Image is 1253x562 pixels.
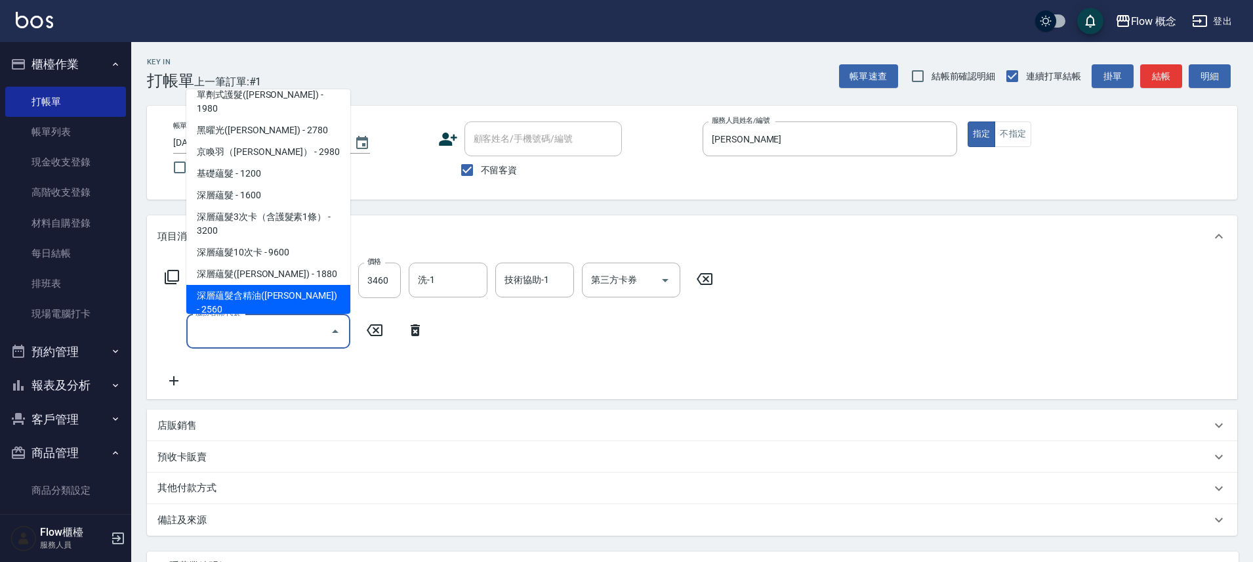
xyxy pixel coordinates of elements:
a: 現場電腦打卡 [5,299,126,329]
a: 現金收支登錄 [5,147,126,177]
img: Logo [16,12,53,28]
span: 上一筆訂單:#1 [194,74,262,90]
div: 其他付款方式 [147,473,1237,504]
button: 不指定 [995,121,1031,147]
label: 帳單日期 [173,121,201,131]
p: 項目消費 [157,230,197,244]
span: 深層蘊髮含精油([PERSON_NAME]) - 2560 [186,285,350,320]
button: save [1077,8,1103,34]
div: 項目消費 [147,215,1237,257]
div: 店販銷售 [147,410,1237,441]
span: 深層蘊髮10次卡 - 9600 [186,242,350,263]
p: 服務人員 [40,539,107,551]
button: 掛單 [1092,64,1134,89]
button: 登出 [1187,9,1237,33]
label: 服務人員姓名/編號 [712,116,770,125]
span: 深層蘊髮([PERSON_NAME]) - 1880 [186,263,350,285]
a: 每日結帳 [5,238,126,269]
button: 指定 [968,121,996,147]
button: Open [655,270,676,291]
a: 打帳單 [5,87,126,117]
div: 備註及來源 [147,504,1237,536]
span: 深層蘊髮3次卡（含護髮素1條） - 3200 [186,206,350,242]
a: 排班表 [5,269,126,299]
span: 黑曜光([PERSON_NAME]) - 2780 [186,119,350,141]
button: 櫃檯作業 [5,47,126,81]
h2: Key In [147,58,194,66]
button: Flow 概念 [1110,8,1182,35]
a: 高階收支登錄 [5,177,126,207]
span: 連續打單結帳 [1026,70,1081,83]
img: Person [10,525,37,551]
div: Flow 概念 [1131,13,1177,30]
button: 報表及分析 [5,368,126,402]
p: 其他付款方式 [157,481,223,496]
p: 店販銷售 [157,419,197,433]
a: 材料自購登錄 [5,208,126,238]
div: 預收卡販賣 [147,441,1237,473]
button: 預約管理 [5,335,126,369]
label: 價格 [367,257,381,267]
span: 不留客資 [481,163,518,177]
a: 帳單列表 [5,117,126,147]
h3: 打帳單 [147,72,194,90]
button: Choose date, selected date is 2025-08-16 [346,127,378,159]
button: 明細 [1189,64,1231,89]
span: 深層蘊髮 - 1600 [186,184,350,206]
span: 基礎蘊髮 - 1200 [186,163,350,184]
a: 商品列表 [5,506,126,536]
input: YYYY/MM/DD hh:mm [173,132,341,154]
span: 單劑式護髮([PERSON_NAME]) - 1980 [186,84,350,119]
p: 預收卡販賣 [157,450,207,464]
button: 客戶管理 [5,402,126,437]
button: 帳單速查 [839,64,898,89]
button: Close [325,321,346,342]
span: 京喚羽（[PERSON_NAME]） - 2980 [186,141,350,163]
h5: Flow櫃檯 [40,526,107,539]
button: 結帳 [1140,64,1182,89]
span: 結帳前確認明細 [932,70,996,83]
p: 備註及來源 [157,513,207,527]
button: 商品管理 [5,436,126,470]
a: 商品分類設定 [5,475,126,506]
